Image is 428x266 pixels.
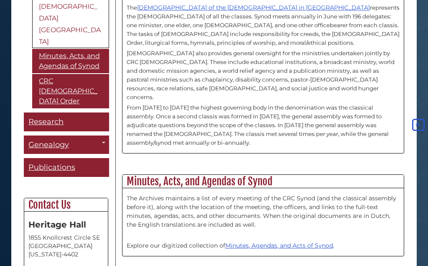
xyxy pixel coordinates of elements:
p: Explore our digitized collection of . [127,241,400,250]
span: Research [28,117,64,126]
h2: Contact Us [24,198,108,212]
a: Minutes, Acts, and Agendas of Synod [32,49,109,73]
a: Publications [24,158,109,177]
span: From [DATE] to [DATE] the highest governing body in the denomination was the classical assembly. ... [127,104,389,146]
span: [DEMOGRAPHIC_DATA] also provides general oversight for the ministries undertaken jointly by CRC [... [127,50,395,100]
strong: Heritage Hall [28,220,86,230]
span: represents the [DEMOGRAPHIC_DATA] of all the classes. Synod meets annually in June with 196 deleg... [127,4,400,46]
a: Genealogy [24,136,109,154]
span: Publications [28,163,75,172]
a: Research [24,113,109,131]
a: Back to Top [410,121,426,128]
a: CRC [DEMOGRAPHIC_DATA] Order [32,74,109,108]
address: 1855 Knollcrest Circle SE [GEOGRAPHIC_DATA][US_STATE]-4402 [28,233,104,258]
a: Minutes, Agendas, and Acts of Synod [225,242,333,249]
p: The Archives maintains a list of every meeting of the CRC Synod (and the classical assembly befor... [127,194,400,229]
span: Genealogy [28,140,69,149]
a: [DEMOGRAPHIC_DATA] of the [DEMOGRAPHIC_DATA] in [GEOGRAPHIC_DATA] [137,4,370,11]
span: The [127,4,137,11]
h2: Minutes, Acts, and Agendas of Synod [122,175,404,188]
